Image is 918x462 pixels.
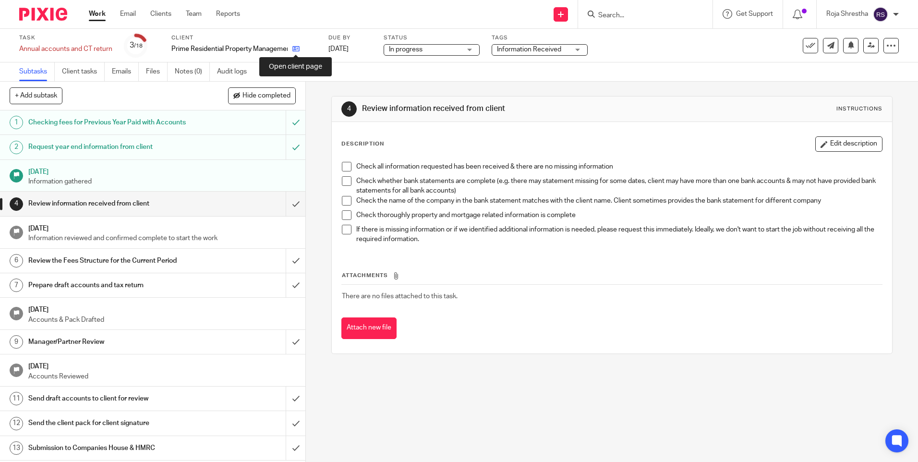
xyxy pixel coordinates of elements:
[597,12,684,20] input: Search
[171,44,288,54] p: Prime Residential Property Management Ltd
[28,177,296,186] p: Information gathered
[28,254,193,268] h1: Review the Fees Structure for the Current Period
[736,11,773,17] span: Get Support
[342,273,388,278] span: Attachments
[10,279,23,292] div: 7
[19,62,55,81] a: Subtasks
[146,62,168,81] a: Files
[28,315,296,325] p: Accounts & Pack Drafted
[836,105,882,113] div: Instructions
[28,372,296,381] p: Accounts Reviewed
[356,225,882,244] p: If there is missing information or if we identified additional information is needed, please requ...
[112,62,139,81] a: Emails
[497,46,561,53] span: Information Received
[28,196,193,211] h1: Review information received from client
[186,9,202,19] a: Team
[28,233,296,243] p: Information reviewed and confirmed complete to start the work
[356,210,882,220] p: Check thoroughly property and mortgage related information is complete
[28,221,296,233] h1: [DATE]
[28,115,193,130] h1: Checking fees for Previous Year Paid with Accounts
[10,87,62,104] button: + Add subtask
[10,417,23,430] div: 12
[19,44,112,54] div: Annual accounts and CT return
[28,278,193,292] h1: Prepare draft accounts and tax return
[10,141,23,154] div: 2
[342,293,458,300] span: There are no files attached to this task.
[10,197,23,211] div: 4
[28,303,296,315] h1: [DATE]
[10,335,23,349] div: 9
[341,101,357,117] div: 4
[19,8,67,21] img: Pixie
[10,116,23,129] div: 1
[28,416,193,430] h1: Send the client pack for client signature
[217,62,254,81] a: Audit logs
[28,140,193,154] h1: Request year end information from client
[28,441,193,455] h1: Submission to Companies House & HMRC
[28,359,296,371] h1: [DATE]
[826,9,868,19] p: Roja Shrestha
[134,43,143,49] small: /18
[130,40,143,51] div: 3
[492,34,588,42] label: Tags
[362,104,632,114] h1: Review information received from client
[10,254,23,267] div: 6
[216,9,240,19] a: Reports
[328,46,349,52] span: [DATE]
[28,391,193,406] h1: Send draft accounts to client for review
[341,140,384,148] p: Description
[356,176,882,196] p: Check whether bank statements are complete (e.g. there may statement missing for some dates, clie...
[815,136,882,152] button: Edit description
[28,335,193,349] h1: Manager/Partner Review
[356,162,882,171] p: Check all information requested has been received & there are no missing information
[228,87,296,104] button: Hide completed
[384,34,480,42] label: Status
[328,34,372,42] label: Due by
[10,441,23,455] div: 13
[171,34,316,42] label: Client
[341,317,397,339] button: Attach new file
[62,62,105,81] a: Client tasks
[873,7,888,22] img: svg%3E
[175,62,210,81] a: Notes (0)
[150,9,171,19] a: Clients
[356,196,882,206] p: Check the name of the company in the bank statement matches with the client name. Client sometime...
[19,34,112,42] label: Task
[10,392,23,405] div: 11
[28,165,296,177] h1: [DATE]
[120,9,136,19] a: Email
[242,92,290,100] span: Hide completed
[389,46,423,53] span: In progress
[89,9,106,19] a: Work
